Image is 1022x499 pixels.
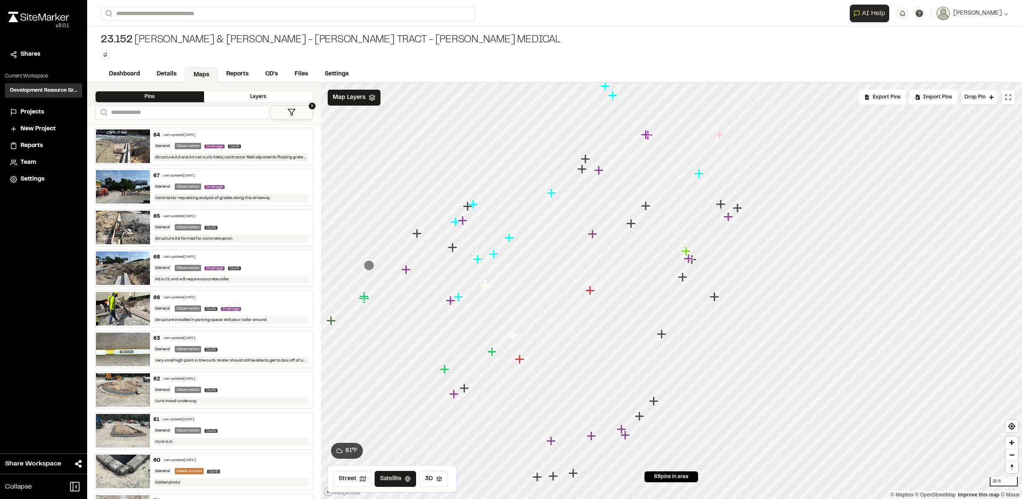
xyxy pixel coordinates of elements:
[96,106,111,119] button: Search
[937,7,1009,20] button: [PERSON_NAME]
[515,354,526,365] div: Map marker
[990,477,1018,486] div: 30 ft
[449,389,460,400] div: Map marker
[323,487,360,496] a: Mapbox logo
[626,218,637,229] div: Map marker
[961,90,998,105] button: Drop Pin
[96,91,204,102] div: Pins
[101,66,148,82] a: Dashboard
[163,417,194,422] div: Last updated [DATE]
[641,129,652,140] div: Map marker
[10,87,77,94] h3: Development Resource Group
[163,336,195,341] div: Last updated [DATE]
[333,93,365,102] span: Map Layers
[909,90,957,105] div: Import Pins into your project
[587,431,598,442] div: Map marker
[286,66,316,82] a: Files
[360,293,371,304] div: Map marker
[1006,437,1018,449] button: Zoom in
[10,158,77,167] a: Team
[873,93,900,101] span: Export Pins
[600,81,611,92] div: Map marker
[460,383,471,394] div: Map marker
[678,272,689,283] div: Map marker
[546,436,557,447] div: Map marker
[204,388,217,392] span: Curb
[153,357,309,365] div: Very small high point in the curb. Water should still be able to get to box off of asphalt
[965,93,986,101] span: Drop Pin
[487,346,498,357] div: Map marker
[923,93,952,101] span: Import Pins
[617,424,628,435] div: Map marker
[657,329,668,340] div: Map marker
[163,255,195,260] div: Last updated [DATE]
[10,50,77,59] a: Shares
[228,266,241,270] span: Curb
[915,492,956,498] a: OpenStreetMap
[5,482,32,492] span: Collapse
[654,473,688,481] span: 69 pins in area
[153,457,160,464] div: 60
[687,254,698,265] div: Map marker
[505,233,515,243] div: Map marker
[10,124,77,134] a: New Project
[21,158,36,167] span: Team
[716,199,727,210] div: Map marker
[547,188,558,199] div: Map marker
[359,293,370,304] div: Map marker
[96,455,150,488] img: file
[937,7,950,20] img: User
[101,34,133,47] span: 23.152
[153,194,309,202] div: Contractor requesting analysis of grades along this driveway
[649,396,660,407] div: Map marker
[96,211,150,244] img: file
[96,414,150,447] img: file
[309,103,316,109] span: 1
[5,72,82,80] p: Current Workspace
[270,106,312,119] button: 1
[21,124,56,134] span: New Project
[175,427,201,434] div: Observation
[661,470,672,481] div: Map marker
[326,315,337,326] div: Map marker
[641,201,652,212] div: Map marker
[635,411,646,422] div: Map marker
[228,145,241,148] span: Curb
[643,130,654,141] div: Map marker
[163,173,195,178] div: Last updated [DATE]
[153,235,309,243] div: Structure A6 formed for concrete apron
[581,154,592,165] div: Map marker
[733,203,744,214] div: Map marker
[153,253,160,261] div: 68
[862,8,885,18] span: AI Help
[401,264,412,275] div: Map marker
[96,251,150,285] img: file
[153,213,160,220] div: 65
[153,184,171,190] div: General
[440,364,451,375] div: Map marker
[163,214,195,219] div: Last updated [DATE]
[96,333,150,366] img: file
[204,307,217,311] span: Curb
[715,129,726,140] div: Map marker
[153,335,160,342] div: 63
[473,254,484,265] div: Map marker
[175,184,201,190] div: Observation
[10,141,77,150] a: Reports
[101,34,560,47] div: [PERSON_NAME] & [PERSON_NAME] - [PERSON_NAME] Tract - [PERSON_NAME] Medical
[608,90,619,101] div: Map marker
[153,375,160,383] div: 62
[153,416,159,424] div: 61
[153,387,171,393] div: General
[204,429,217,433] span: Curb
[21,141,43,150] span: Reports
[153,224,171,230] div: General
[577,164,588,175] div: Map marker
[101,7,116,21] button: Search
[8,12,69,22] img: rebrand.png
[175,346,201,352] div: Observation
[681,246,692,257] div: Map marker
[163,295,195,300] div: Last updated [DATE]
[257,66,286,82] a: CD's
